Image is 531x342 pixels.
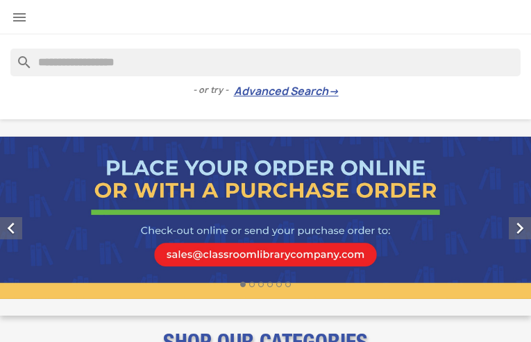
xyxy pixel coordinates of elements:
i:  [11,9,28,26]
a: Advanced Search→ [234,85,339,99]
span: → [328,85,339,99]
i: search [10,49,27,65]
i:  [509,217,531,239]
span: - or try - [193,83,234,97]
input: Search [10,49,521,76]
